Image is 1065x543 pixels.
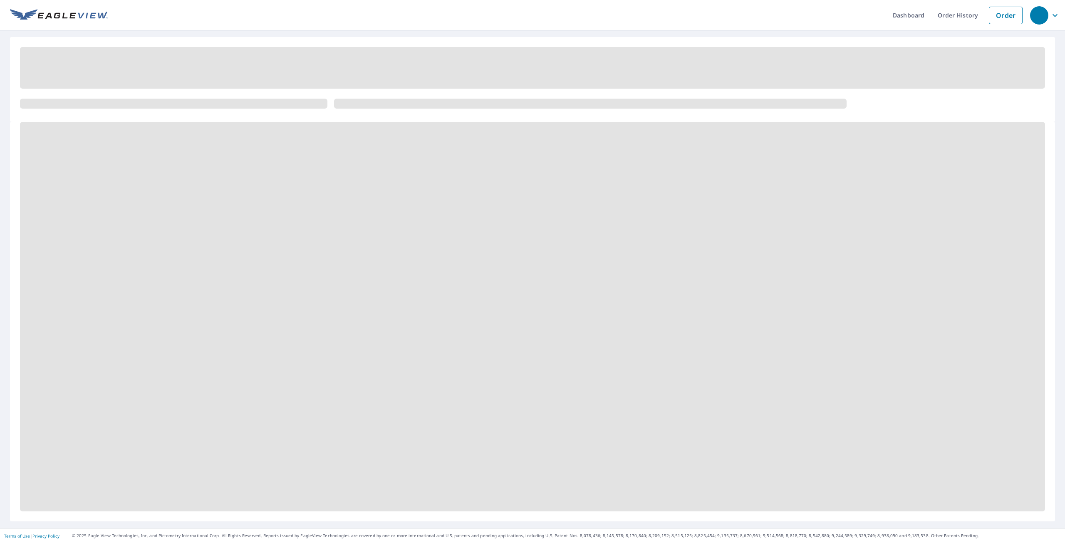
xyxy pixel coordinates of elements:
[10,9,108,22] img: EV Logo
[72,533,1061,539] p: © 2025 Eagle View Technologies, Inc. and Pictometry International Corp. All Rights Reserved. Repo...
[4,533,30,539] a: Terms of Use
[989,7,1023,24] a: Order
[4,533,59,538] p: |
[32,533,59,539] a: Privacy Policy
